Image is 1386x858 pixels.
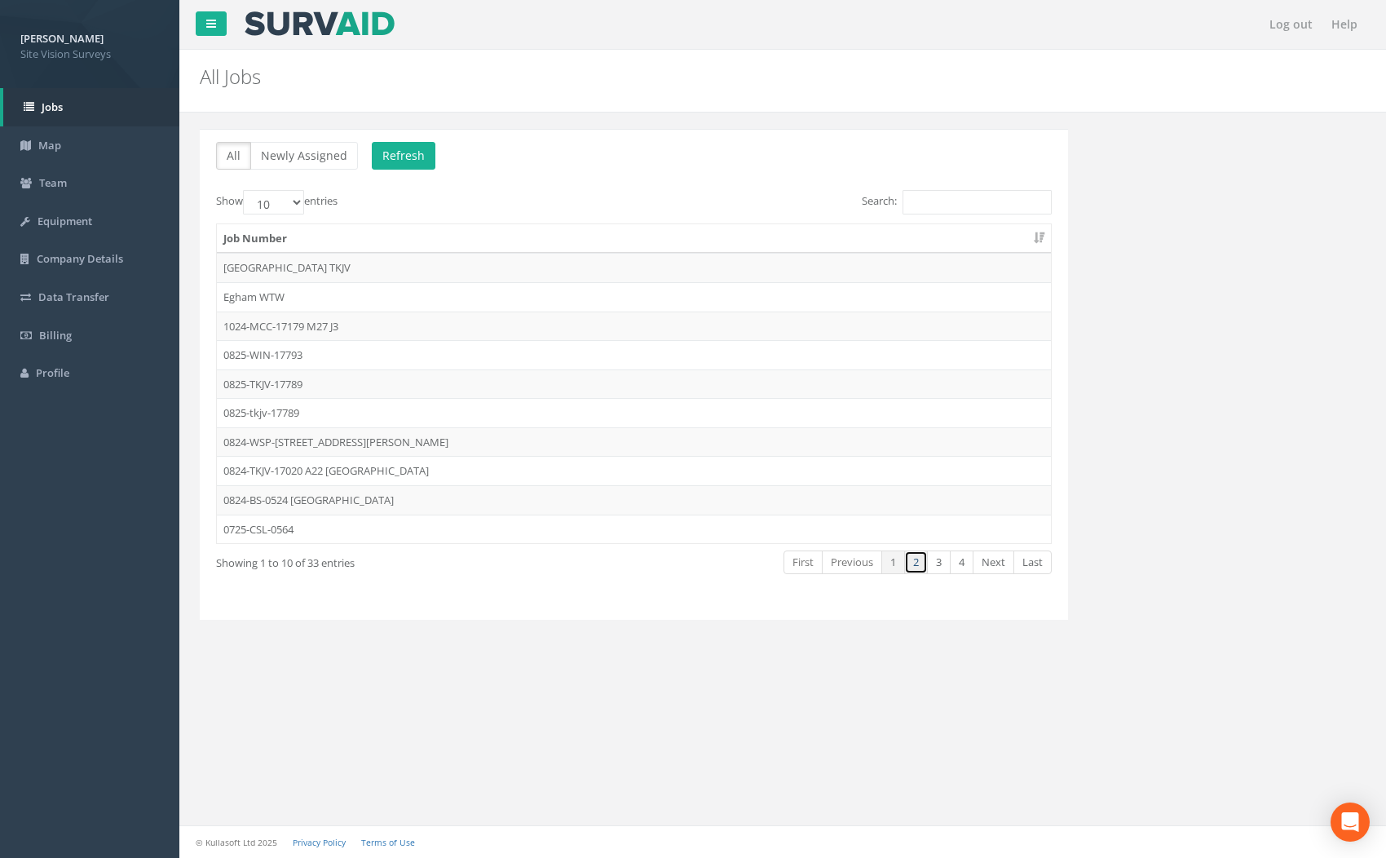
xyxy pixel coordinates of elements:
td: 0725-CSL-0564 [217,515,1051,544]
td: 0824-TKJV-17020 A22 [GEOGRAPHIC_DATA] [217,456,1051,485]
a: Terms of Use [361,837,415,848]
small: © Kullasoft Ltd 2025 [196,837,277,848]
select: Showentries [243,190,304,214]
div: Showing 1 to 10 of 33 entries [216,549,550,571]
a: 4 [950,551,973,574]
a: 2 [904,551,928,574]
button: Newly Assigned [250,142,358,170]
button: All [216,142,251,170]
span: Profile [36,365,69,380]
a: Jobs [3,88,179,126]
a: 3 [927,551,951,574]
td: 0825-tkjv-17789 [217,398,1051,427]
a: Next [973,551,1014,574]
th: Job Number: activate to sort column ascending [217,224,1051,254]
td: 0825-TKJV-17789 [217,369,1051,399]
div: Open Intercom Messenger [1331,803,1370,842]
a: Last [1013,551,1052,574]
label: Search: [862,190,1052,214]
span: Data Transfer [38,290,109,304]
td: 0824-WSP-[STREET_ADDRESS][PERSON_NAME] [217,427,1051,457]
td: [GEOGRAPHIC_DATA] TKJV [217,253,1051,282]
span: Billing [39,328,72,343]
button: Refresh [372,142,435,170]
a: 1 [881,551,905,574]
strong: [PERSON_NAME] [20,31,104,46]
td: 0824-BS-0524 [GEOGRAPHIC_DATA] [217,485,1051,515]
span: Team [39,175,67,190]
td: Egham WTW [217,282,1051,312]
span: Map [38,138,61,153]
span: Equipment [38,214,92,228]
a: Previous [822,551,882,574]
a: [PERSON_NAME] Site Vision Surveys [20,27,159,61]
span: Site Vision Surveys [20,46,159,62]
h2: All Jobs [200,66,1168,87]
td: 0825-WIN-17793 [217,340,1051,369]
td: 1024-MCC-17179 M27 J3 [217,312,1051,341]
label: Show entries [216,190,338,214]
a: Privacy Policy [293,837,346,848]
span: Company Details [37,251,123,266]
input: Search: [903,190,1052,214]
span: Jobs [42,100,63,114]
a: First [783,551,823,574]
